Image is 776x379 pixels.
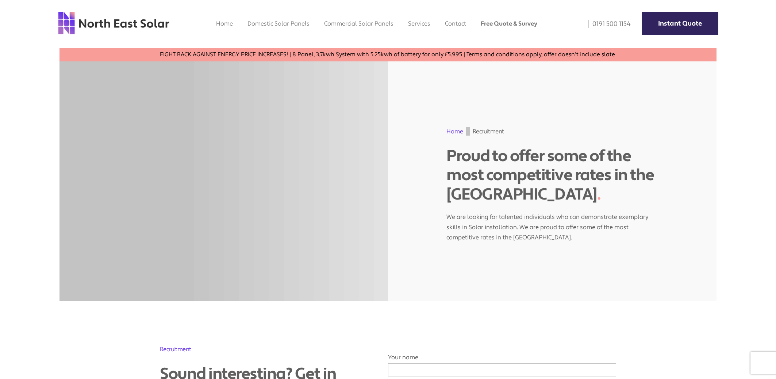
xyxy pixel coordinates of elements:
img: gif;base64,R0lGODdhAQABAPAAAMPDwwAAACwAAAAAAQABAAACAkQBADs= [466,127,470,136]
a: 0191 500 1154 [583,20,631,28]
a: Free Quote & Survey [481,20,537,27]
a: Instant Quote [642,12,718,35]
a: Domestic Solar Panels [247,20,310,27]
a: Commercial Solar Panels [324,20,393,27]
a: Home [216,20,233,27]
a: Home [446,128,463,135]
span: . [597,185,601,205]
h2: Recruitment [160,345,370,353]
input: Your name [388,363,616,376]
label: Your name [388,353,616,373]
h1: Proud to offer some of the most competitive rates in the [GEOGRAPHIC_DATA] [446,147,658,204]
img: north east solar logo [58,11,170,35]
p: We are looking for talented individuals who can demonstrate exemplary skills in Solar installatio... [446,205,658,243]
span: Recruitment [473,127,504,136]
a: Services [408,20,430,27]
a: Contact [445,20,466,27]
